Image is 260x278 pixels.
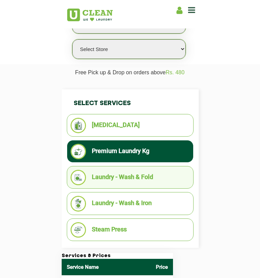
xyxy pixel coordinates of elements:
li: [MEDICAL_DATA] [71,118,190,133]
img: Premium Laundry Kg [71,144,86,159]
span: Rs. 480 [166,69,185,75]
li: Premium Laundry Kg [71,144,190,159]
img: Laundry - Wash & Iron [71,196,86,211]
li: Laundry - Wash & Fold [71,170,190,185]
img: Steam Press [71,222,86,238]
th: Price [151,259,173,275]
img: Laundry - Wash & Fold [71,170,86,185]
li: Laundry - Wash & Iron [71,196,190,211]
p: Free Pick up & Drop on orders above [66,69,194,81]
h4: Select Services [67,93,194,114]
li: Steam Press [71,222,190,238]
img: UClean Laundry and Dry Cleaning [67,9,113,21]
th: Service Name [62,259,151,275]
h3: Services & Prices [62,253,173,259]
img: Dry Cleaning [71,118,86,133]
